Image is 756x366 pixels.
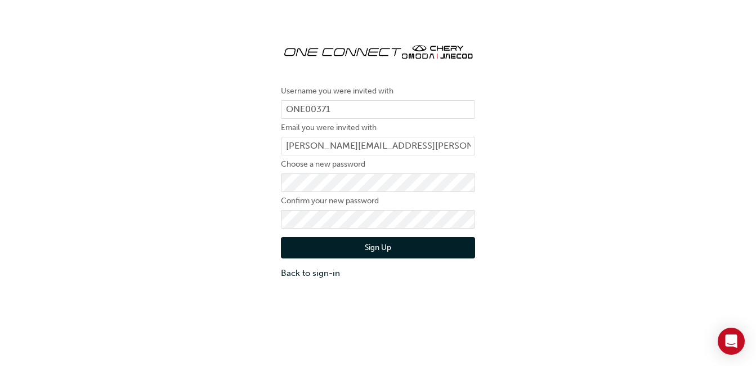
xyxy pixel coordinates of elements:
[718,328,745,355] div: Open Intercom Messenger
[281,237,475,258] button: Sign Up
[281,158,475,171] label: Choose a new password
[281,84,475,98] label: Username you were invited with
[281,34,475,68] img: oneconnect
[281,100,475,119] input: Username
[281,267,475,280] a: Back to sign-in
[281,194,475,208] label: Confirm your new password
[281,121,475,135] label: Email you were invited with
